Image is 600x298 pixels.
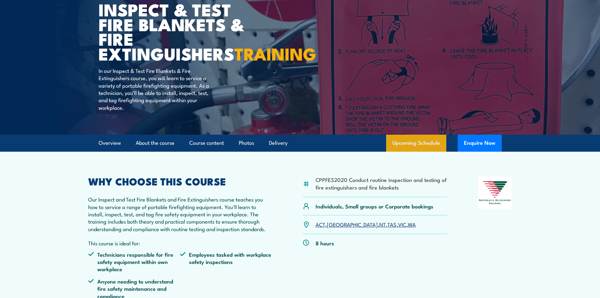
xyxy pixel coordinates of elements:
[99,2,254,61] h1: Inspect & Test Fire Blankets & Fire Extinguishers
[88,196,272,232] p: Our Inspect and Test Fire Blankets and Fire Extinguishers course teaches you how to service a ran...
[398,220,406,228] a: VIC
[327,220,378,228] a: [GEOGRAPHIC_DATA]
[239,135,254,151] a: Photos
[387,220,397,228] a: TAS
[136,135,174,151] a: About the course
[408,220,416,228] a: WA
[379,220,386,228] a: NT
[316,239,334,247] p: 8 hours
[316,202,433,210] p: Individuals, Small groups or Corporate bookings
[234,40,316,66] strong: TRAINING
[99,135,121,151] a: Overview
[88,239,272,247] p: This course is ideal for:
[88,251,180,273] li: Technicians responsible for fire safety equipment within own workplace
[269,135,288,151] a: Delivery
[386,135,446,152] a: Upcoming Schedule
[99,67,214,111] p: In our Inspect & Test Fire Blankets & Fire Extinguishers course, you will learn to service a vari...
[189,135,224,151] a: Course content
[478,177,512,209] img: Nationally Recognised Training logo.
[316,176,448,191] li: CPPFES2020 Conduct routine inspection and testing of fire extinguishers and fire blankets
[180,251,272,273] li: Employees tasked with workplace safety inspections
[88,177,272,185] h2: WHY CHOOSE THIS COURSE
[316,220,325,228] a: ACT
[316,221,416,228] p: , , , , ,
[458,135,502,152] button: Enquire Now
